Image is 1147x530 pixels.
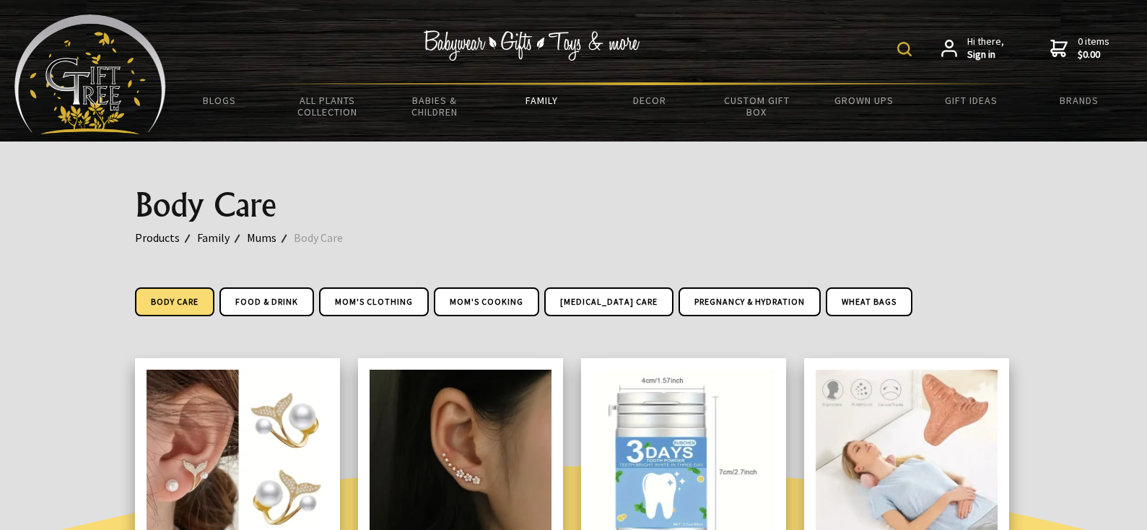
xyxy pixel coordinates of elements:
[544,287,673,316] a: [MEDICAL_DATA] Care
[294,228,360,247] a: Body Care
[319,287,429,316] a: Mom's Clothing
[434,287,539,316] a: Mom's Cooking
[135,228,197,247] a: Products
[1050,35,1109,61] a: 0 items$0.00
[826,287,912,316] a: Wheat Bags
[1078,35,1109,61] span: 0 items
[424,30,640,61] img: Babywear - Gifts - Toys & more
[135,188,1013,222] h1: Body Care
[917,85,1025,116] a: Gift Ideas
[1078,48,1109,61] strong: $0.00
[247,228,294,247] a: Mums
[219,287,314,316] a: Food & Drink
[679,287,821,316] a: Pregnancy & Hydration
[811,85,918,116] a: Grown Ups
[897,42,912,56] img: product search
[941,35,1004,61] a: Hi there,Sign in
[381,85,489,127] a: Babies & Children
[1025,85,1133,116] a: Brands
[703,85,811,127] a: Custom Gift Box
[967,48,1004,61] strong: Sign in
[197,228,247,247] a: Family
[488,85,596,116] a: Family
[135,287,214,316] a: Body Care
[596,85,703,116] a: Decor
[274,85,381,127] a: All Plants Collection
[14,14,166,134] img: Babyware - Gifts - Toys and more...
[166,85,274,116] a: BLOGS
[967,35,1004,61] span: Hi there,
